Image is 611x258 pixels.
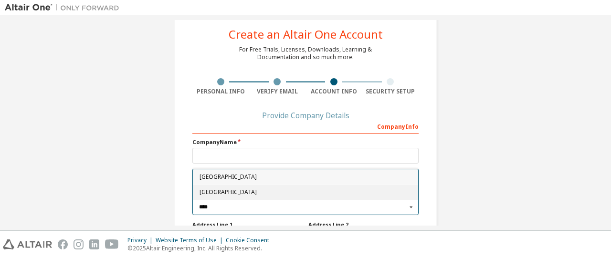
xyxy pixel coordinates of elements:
[200,175,412,180] span: [GEOGRAPHIC_DATA]
[192,88,249,95] div: Personal Info
[192,138,419,146] label: Company Name
[192,113,419,118] div: Provide Company Details
[5,3,124,12] img: Altair One
[192,221,303,228] label: Address Line 1
[89,239,99,249] img: linkedin.svg
[308,221,419,228] label: Address Line 2
[239,46,372,61] div: For Free Trials, Licenses, Downloads, Learning & Documentation and so much more.
[229,29,383,40] div: Create an Altair One Account
[200,190,412,196] span: [GEOGRAPHIC_DATA]
[127,237,156,244] div: Privacy
[74,239,84,249] img: instagram.svg
[305,88,362,95] div: Account Info
[127,244,275,252] p: © 2025 Altair Engineering, Inc. All Rights Reserved.
[105,239,119,249] img: youtube.svg
[192,118,419,134] div: Company Info
[362,88,419,95] div: Security Setup
[58,239,68,249] img: facebook.svg
[249,88,306,95] div: Verify Email
[226,237,275,244] div: Cookie Consent
[3,239,52,249] img: altair_logo.svg
[156,237,226,244] div: Website Terms of Use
